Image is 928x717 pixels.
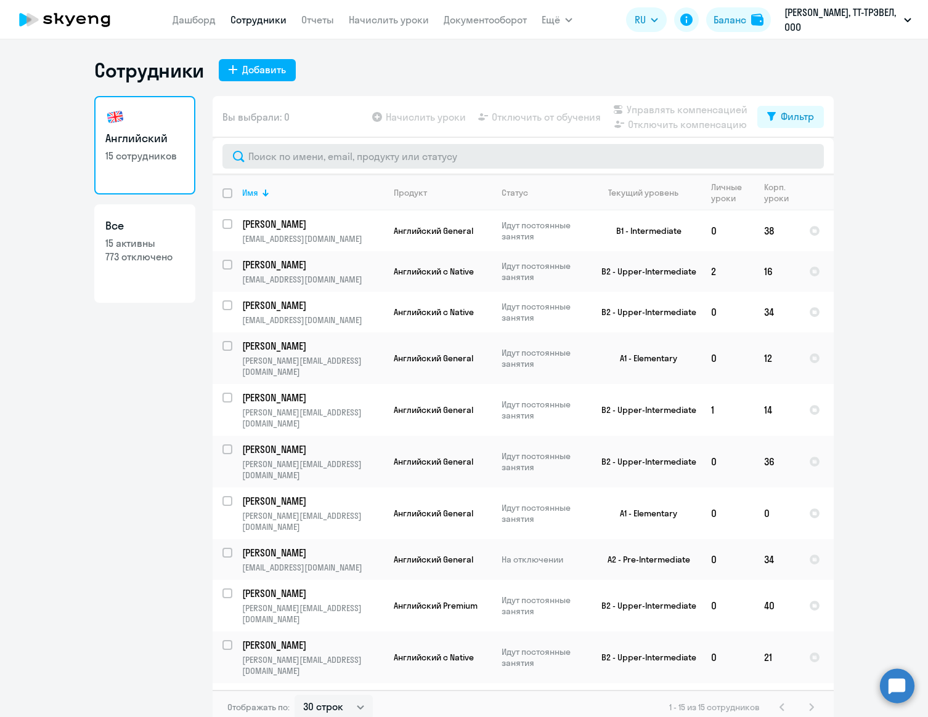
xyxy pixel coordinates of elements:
[105,250,184,263] p: 773 отключено
[242,546,383,559] a: [PERSON_NAME]
[502,260,586,282] p: Идут постоянные занятия
[242,459,383,481] p: [PERSON_NAME][EMAIL_ADDRESS][DOMAIN_NAME]
[587,631,701,683] td: B2 - Upper-Intermediate
[502,502,586,524] p: Идут постоянные занятия
[754,332,799,384] td: 12
[394,554,473,565] span: Английский General
[502,301,586,323] p: Идут постоянные занятия
[754,539,799,580] td: 34
[764,182,789,204] div: Корп. уроки
[105,236,184,250] p: 15 активны
[542,7,572,32] button: Ещё
[242,546,381,559] p: [PERSON_NAME]
[754,251,799,292] td: 16
[706,7,771,32] button: Балансbalance
[587,487,701,539] td: A1 - Elementary
[587,251,701,292] td: B2 - Upper-Intermediate
[242,587,383,600] a: [PERSON_NAME]
[587,539,701,580] td: A2 - Pre-Intermediate
[502,646,586,668] p: Идут постоянные занятия
[701,436,754,487] td: 0
[242,494,383,508] a: [PERSON_NAME]
[242,298,381,312] p: [PERSON_NAME]
[394,404,473,415] span: Английский General
[754,210,799,251] td: 38
[502,220,586,242] p: Идут постоянные занятия
[242,62,286,77] div: Добавить
[754,580,799,631] td: 40
[542,12,560,27] span: Ещё
[242,391,381,404] p: [PERSON_NAME]
[587,436,701,487] td: B2 - Upper-Intermediate
[701,292,754,332] td: 0
[222,110,290,124] span: Вы выбрали: 0
[301,14,334,26] a: Отчеты
[444,14,527,26] a: Документооборот
[394,600,478,611] span: Английский Premium
[714,12,746,27] div: Баланс
[242,391,383,404] a: [PERSON_NAME]
[754,631,799,683] td: 21
[701,332,754,384] td: 0
[242,339,381,353] p: [PERSON_NAME]
[587,292,701,332] td: B2 - Upper-Intermediate
[242,233,383,244] p: [EMAIL_ADDRESS][DOMAIN_NAME]
[242,339,383,353] a: [PERSON_NAME]
[242,258,381,271] p: [PERSON_NAME]
[778,5,918,34] button: [PERSON_NAME], ТТ-ТРЭВЕЛ, ООО
[784,5,899,34] p: [PERSON_NAME], ТТ-ТРЭВЕЛ, ООО
[502,187,528,198] div: Статус
[242,562,383,573] p: [EMAIL_ADDRESS][DOMAIN_NAME]
[502,595,586,617] p: Идут постоянные занятия
[596,187,701,198] div: Текущий уровень
[635,12,646,27] span: RU
[701,580,754,631] td: 0
[502,399,586,421] p: Идут постоянные занятия
[242,217,383,231] a: [PERSON_NAME]
[242,258,383,271] a: [PERSON_NAME]
[230,14,287,26] a: Сотрудники
[757,106,824,128] button: Фильтр
[105,107,125,127] img: english
[701,251,754,292] td: 2
[94,204,195,303] a: Все15 активны773 отключено
[242,443,381,456] p: [PERSON_NAME]
[94,58,204,82] h1: Сотрудники
[242,217,381,231] p: [PERSON_NAME]
[242,603,383,625] p: [PERSON_NAME][EMAIL_ADDRESS][DOMAIN_NAME]
[502,451,586,473] p: Идут постоянные занятия
[349,14,429,26] a: Начислить уроки
[394,508,473,519] span: Английский General
[587,384,701,436] td: B2 - Upper-Intermediate
[394,187,491,198] div: Продукт
[242,510,383,532] p: [PERSON_NAME][EMAIL_ADDRESS][DOMAIN_NAME]
[608,187,678,198] div: Текущий уровень
[394,225,473,236] span: Английский General
[219,59,296,81] button: Добавить
[242,443,383,456] a: [PERSON_NAME]
[587,210,701,251] td: B1 - Intermediate
[173,14,216,26] a: Дашборд
[242,407,383,429] p: [PERSON_NAME][EMAIL_ADDRESS][DOMAIN_NAME]
[587,332,701,384] td: A1 - Elementary
[242,587,381,600] p: [PERSON_NAME]
[701,210,754,251] td: 0
[754,436,799,487] td: 36
[502,347,586,369] p: Идут постоянные занятия
[242,298,383,312] a: [PERSON_NAME]
[502,187,586,198] div: Статус
[394,306,474,318] span: Английский с Native
[394,652,474,663] span: Английский с Native
[701,631,754,683] td: 0
[394,266,474,277] span: Английский с Native
[502,554,586,565] p: На отключении
[94,96,195,194] a: Английский15 сотрудников
[587,580,701,631] td: B2 - Upper-Intermediate
[754,487,799,539] td: 0
[222,144,824,169] input: Поиск по имени, email, продукту или статусу
[751,14,763,26] img: balance
[242,638,383,652] a: [PERSON_NAME]
[227,702,290,713] span: Отображать по:
[105,218,184,234] h3: Все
